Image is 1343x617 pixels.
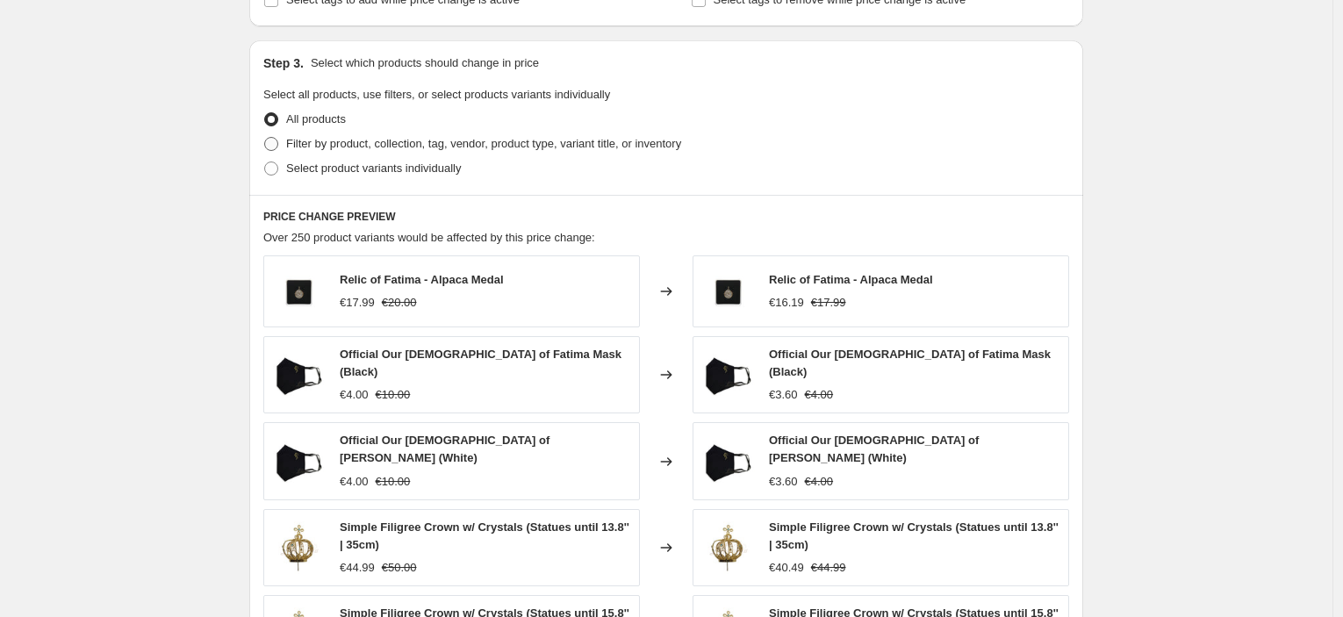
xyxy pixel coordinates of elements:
span: All products [286,112,346,126]
span: €3.60 [769,475,798,488]
span: Select product variants individually [286,161,461,175]
img: coroa-filigrana-crown-filigree-crystals-cristais_80x.jpg [702,521,755,574]
span: Simple Filigree Crown w/ Crystals (Statues until 13.8'' | 35cm) [769,520,1059,551]
span: €4.00 [340,475,369,488]
span: €17.99 [811,296,846,309]
span: Select all products, use filters, or select products variants individually [263,88,610,101]
p: Select which products should change in price [311,54,539,72]
span: Official Our [DEMOGRAPHIC_DATA] of [PERSON_NAME] (White) [769,434,979,464]
span: Relic of Fatima - Alpaca Medal [340,273,504,286]
span: €4.00 [805,388,834,401]
img: mascara-n-sra-fatima_80x.jpg [702,348,755,401]
img: coroa-filigrana-crown-filigree-crystals-cristais_80x.jpg [273,521,326,574]
span: €10.00 [376,388,411,401]
span: Relic of Fatima - Alpaca Medal [769,273,933,286]
img: mascara-n-sra-fatima_80x.jpg [273,435,326,488]
span: €10.00 [376,475,411,488]
span: Simple Filigree Crown w/ Crystals (Statues until 13.8'' | 35cm) [340,520,629,551]
h2: Step 3. [263,54,304,72]
span: Filter by product, collection, tag, vendor, product type, variant title, or inventory [286,137,681,150]
img: medalha-terra-de-fatima-alpaca_80x.jpg [702,265,755,318]
span: €40.49 [769,561,804,574]
span: Official Our [DEMOGRAPHIC_DATA] of [PERSON_NAME] (White) [340,434,549,464]
span: €50.00 [382,561,417,574]
span: €4.00 [805,475,834,488]
span: €17.99 [340,296,375,309]
img: medalha-terra-de-fatima-alpaca_80x.jpg [273,265,326,318]
span: Official Our [DEMOGRAPHIC_DATA] of Fatima Mask (Black) [340,348,621,378]
img: mascara-n-sra-fatima_80x.jpg [273,348,326,401]
span: €3.60 [769,388,798,401]
span: Official Our [DEMOGRAPHIC_DATA] of Fatima Mask (Black) [769,348,1051,378]
span: Over 250 product variants would be affected by this price change: [263,231,595,244]
span: €44.99 [340,561,375,574]
img: mascara-n-sra-fatima_80x.jpg [702,435,755,488]
span: €4.00 [340,388,369,401]
span: €16.19 [769,296,804,309]
h6: PRICE CHANGE PREVIEW [263,210,1069,224]
span: €20.00 [382,296,417,309]
span: €44.99 [811,561,846,574]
